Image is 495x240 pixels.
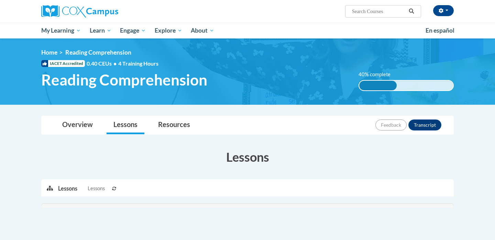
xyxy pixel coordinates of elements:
input: Search Courses [351,7,406,15]
div: 40% complete [359,81,397,90]
span: About [191,26,214,35]
button: Search [406,7,417,15]
p: Lessons [58,185,77,192]
span: Lessons [88,185,105,192]
span: Engage [120,26,146,35]
label: 40% complete [359,71,398,78]
a: My Learning [37,23,85,38]
span: 4 Training Hours [118,60,158,67]
span: Reading Comprehension [65,49,131,56]
a: Learn [85,23,116,38]
span: Learn [90,26,111,35]
div: Main menu [31,23,464,38]
a: Home [41,49,57,56]
span: 0.40 CEUs [87,60,118,67]
button: Feedback [375,119,407,130]
a: Cox Campus [41,5,172,18]
span: En español [426,27,454,34]
span: My Learning [41,26,81,35]
a: Engage [115,23,150,38]
a: Resources [151,116,197,134]
span: IACET Accredited [41,60,85,67]
a: About [187,23,219,38]
button: Account Settings [433,5,454,16]
button: Transcript [408,119,441,130]
span: Reading Comprehension [41,71,207,89]
a: Lessons [107,116,144,134]
img: Cox Campus [41,5,118,18]
span: Explore [155,26,182,35]
a: En español [421,23,459,38]
a: Overview [55,116,100,134]
a: Explore [150,23,187,38]
span: • [113,60,117,67]
h3: Lessons [41,148,454,165]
